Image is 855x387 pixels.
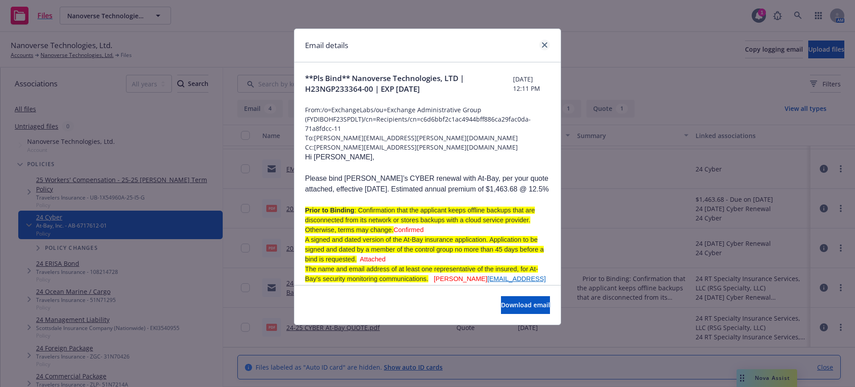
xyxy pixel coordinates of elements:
[305,175,549,193] span: Please bind [PERSON_NAME]’s CYBER renewal with At-Bay, per your quote attached, effective [DATE]....
[305,207,535,233] span: : Confirmation that the applicant keeps offline backups that are disconnected from its network or...
[305,73,513,94] span: **Pls Bind** Nanoverse Technologies, LTD | H23NGP233364-00 | EXP [DATE]
[513,74,550,93] span: [DATE] 12:11 PM
[305,265,538,282] span: The name and email address of at least one representative of the insured, for At-Bay’s security m...
[305,143,550,152] span: Cc: [PERSON_NAME][EMAIL_ADDRESS][PERSON_NAME][DOMAIN_NAME]
[360,256,386,263] span: Attached
[305,133,550,143] span: To: [PERSON_NAME][EMAIL_ADDRESS][PERSON_NAME][DOMAIN_NAME]
[539,40,550,50] a: close
[305,153,375,161] span: Hi [PERSON_NAME],
[305,236,544,263] span: A signed and dated version of the At-Bay insurance application. Application to be signed and date...
[305,105,550,133] span: From: /o=ExchangeLabs/ou=Exchange Administrative Group (FYDIBOHF23SPDLT)/cn=Recipients/cn=c6d6bbf...
[305,40,348,51] h1: Email details
[394,226,424,233] span: Confirmed
[501,301,550,309] span: Download email
[501,296,550,314] button: Download email
[305,207,354,214] span: Prior to Binding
